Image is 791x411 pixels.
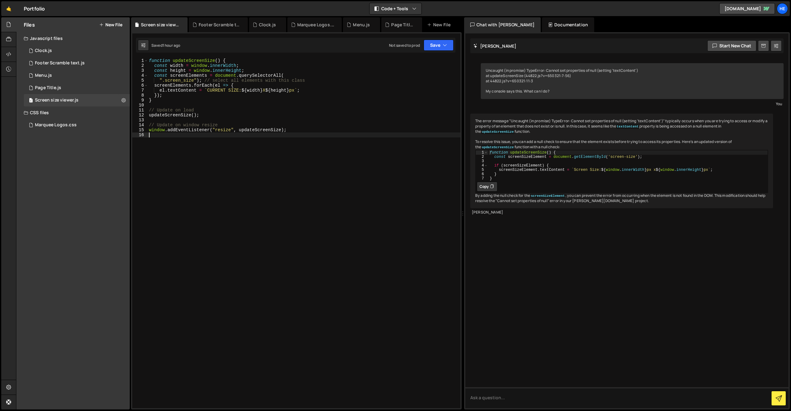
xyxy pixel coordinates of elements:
[777,3,788,14] a: He
[199,22,240,28] div: Footer Scramble text.js
[481,130,514,134] code: updateScreenSize
[476,163,488,168] div: 4
[470,114,773,208] div: The error message "Uncaught (in promise) TypeError: Cannot set properties of null (setting 'textC...
[1,1,16,16] a: 🤙
[24,57,130,69] div: 16487/44817.js
[132,132,148,137] div: 16
[35,122,77,128] div: Marquee Logos.css
[476,150,488,155] div: 1
[132,63,148,68] div: 2
[132,93,148,98] div: 8
[132,103,148,108] div: 10
[141,22,180,28] div: Screen size viewer.js
[24,45,130,57] div: 16487/44689.js
[132,123,148,128] div: 14
[132,128,148,132] div: 15
[719,3,775,14] a: [DOMAIN_NAME]
[132,73,148,78] div: 4
[481,63,784,99] div: Uncaught (in promise) TypeError: Cannot set properties of null (setting 'textContent') at updateS...
[132,108,148,113] div: 11
[132,113,148,118] div: 12
[476,176,488,181] div: 7
[476,159,488,163] div: 3
[24,82,132,94] div: 16487/44685.js
[616,124,639,129] code: textContent
[132,118,148,123] div: 13
[370,3,421,14] button: Code + Tools
[132,58,148,63] div: 1
[132,68,148,73] div: 3
[35,48,52,54] div: Clock.js
[353,22,370,28] div: Menu.js
[24,69,130,82] div: 16487/44687.js
[707,40,756,51] button: Start new chat
[35,73,52,78] div: Menu.js
[35,85,61,91] div: Page Title.js
[35,60,85,66] div: Footer Scramble text.js
[24,5,45,12] div: Portfolio
[427,22,453,28] div: New File
[24,21,35,28] h2: Files
[132,98,148,103] div: 9
[482,101,782,107] div: You
[132,88,148,93] div: 7
[151,43,180,48] div: Saved
[542,17,594,32] div: Documentation
[16,106,130,119] div: CSS files
[24,119,130,131] div: Marquee Logos.css
[391,22,415,28] div: Page Title.js
[476,172,488,176] div: 6
[132,78,148,83] div: 5
[297,22,335,28] div: Marquee Logos.css
[24,94,130,106] div: 16487/44822.js
[476,168,488,172] div: 5
[35,97,78,103] div: Screen size viewer.js
[259,22,276,28] div: Clock.js
[29,98,33,103] span: 1
[472,210,772,215] div: [PERSON_NAME]
[477,182,497,192] button: Copy
[99,22,122,27] button: New File
[476,155,488,159] div: 2
[132,83,148,88] div: 6
[424,40,454,51] button: Save
[481,145,514,149] code: updateScreenSize
[530,194,565,198] code: screenSizeElement
[163,43,180,48] div: 1 hour ago
[473,43,516,49] h2: [PERSON_NAME]
[464,17,541,32] div: Chat with [PERSON_NAME]
[389,43,420,48] div: Not saved to prod
[16,32,130,45] div: Javascript files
